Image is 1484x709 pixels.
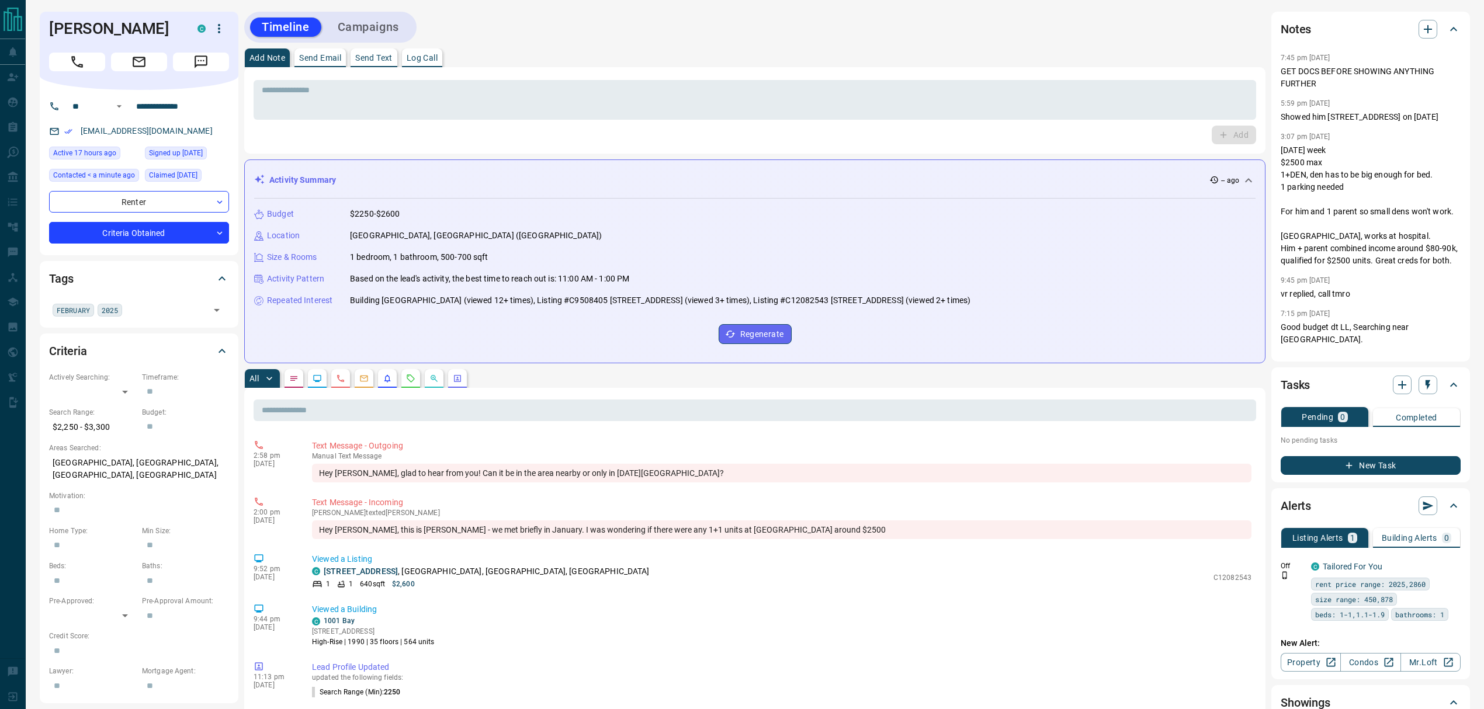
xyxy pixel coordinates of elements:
[336,374,345,383] svg: Calls
[350,273,629,285] p: Based on the lead's activity, the best time to reach out is: 11:00 AM - 1:00 PM
[1340,653,1400,672] a: Condos
[49,561,136,571] p: Beds:
[49,342,87,360] h2: Criteria
[312,496,1251,509] p: Text Message - Incoming
[81,126,213,135] a: [EMAIL_ADDRESS][DOMAIN_NAME]
[254,673,294,681] p: 11:13 pm
[1281,288,1461,300] p: vr replied, call tmro
[1396,413,1437,422] p: Completed
[249,374,259,383] p: All
[49,453,229,485] p: [GEOGRAPHIC_DATA], [GEOGRAPHIC_DATA], [GEOGRAPHIC_DATA], [GEOGRAPHIC_DATA]
[1281,637,1461,649] p: New Alert:
[142,526,229,536] p: Min Size:
[53,147,116,159] span: Active 17 hours ago
[1281,133,1330,141] p: 3:07 pm [DATE]
[1281,65,1461,90] p: GET DOCS BEFORE SHOWING ANYTHING FURTHER
[1315,578,1426,590] span: rent price range: 2025,2860
[299,54,341,62] p: Send Email
[1281,571,1289,579] svg: Push Notification Only
[312,440,1251,452] p: Text Message - Outgoing
[1213,572,1251,583] p: C12082543
[1315,593,1393,605] span: size range: 450,878
[49,526,136,536] p: Home Type:
[149,147,203,159] span: Signed up [DATE]
[312,464,1251,482] div: Hey [PERSON_NAME], glad to hear from you! Can it be in the area nearby or only in [DATE][GEOGRAPH...
[312,687,401,697] p: Search Range (Min) :
[267,273,324,285] p: Activity Pattern
[1281,144,1461,267] p: [DATE] week $2500 max 1+DEN, den has to be big enough for bed. 1 parking needed For him and 1 par...
[350,230,602,242] p: [GEOGRAPHIC_DATA], [GEOGRAPHIC_DATA] ([GEOGRAPHIC_DATA])
[254,623,294,631] p: [DATE]
[254,565,294,573] p: 9:52 pm
[326,579,330,589] p: 1
[269,174,336,186] p: Activity Summary
[102,304,118,316] span: 2025
[49,19,180,38] h1: [PERSON_NAME]
[49,269,73,288] h2: Tags
[1315,609,1385,620] span: beds: 1-1,1.1-1.9
[209,302,225,318] button: Open
[49,222,229,244] div: Criteria Obtained
[173,53,229,71] span: Message
[1281,54,1330,62] p: 7:45 pm [DATE]
[49,191,229,213] div: Renter
[350,294,970,307] p: Building [GEOGRAPHIC_DATA] (viewed 12+ times), Listing #C9508405 [STREET_ADDRESS] (viewed 3+ time...
[1281,310,1330,318] p: 7:15 pm [DATE]
[1302,413,1333,421] p: Pending
[49,666,136,676] p: Lawyer:
[254,615,294,623] p: 9:44 pm
[149,169,197,181] span: Claimed [DATE]
[349,579,353,589] p: 1
[49,491,229,501] p: Motivation:
[145,169,229,185] div: Wed Jan 01 2025
[1323,562,1382,571] a: Tailored For You
[1281,561,1304,571] p: Off
[350,251,488,263] p: 1 bedroom, 1 bathroom, 500-700 sqft
[453,374,462,383] svg: Agent Actions
[324,566,398,576] a: [STREET_ADDRESS]
[312,509,1251,517] p: [PERSON_NAME] texted [PERSON_NAME]
[312,452,337,460] span: manual
[407,54,438,62] p: Log Call
[1281,15,1461,43] div: Notes
[1281,456,1461,475] button: New Task
[142,596,229,606] p: Pre-Approval Amount:
[312,637,435,647] p: High-Rise | 1990 | 35 floors | 564 units
[254,169,1256,191] div: Activity Summary-- ago
[142,666,229,676] p: Mortgage Agent:
[312,673,1251,682] p: updated the following fields:
[383,374,392,383] svg: Listing Alerts
[1281,496,1311,515] h2: Alerts
[49,407,136,418] p: Search Range:
[1281,20,1311,39] h2: Notes
[384,688,400,696] span: 2250
[49,418,136,437] p: $2,250 - $3,300
[254,460,294,468] p: [DATE]
[254,451,294,460] p: 2:58 pm
[355,54,393,62] p: Send Text
[429,374,439,383] svg: Opportunities
[49,372,136,383] p: Actively Searching:
[49,147,139,163] div: Mon Oct 13 2025
[1281,492,1461,520] div: Alerts
[312,567,320,575] div: condos.ca
[1400,653,1461,672] a: Mr.Loft
[312,626,435,637] p: [STREET_ADDRESS]
[312,603,1251,616] p: Viewed a Building
[254,516,294,524] p: [DATE]
[312,520,1251,539] div: Hey [PERSON_NAME], this is [PERSON_NAME] - we met briefly in January. I was wondering if there we...
[49,265,229,293] div: Tags
[250,18,321,37] button: Timeline
[1281,99,1330,107] p: 5:59 pm [DATE]
[350,208,400,220] p: $2250-$2600
[142,407,229,418] p: Budget:
[313,374,322,383] svg: Lead Browsing Activity
[53,169,135,181] span: Contacted < a minute ago
[360,579,385,589] p: 640 sqft
[1395,609,1444,620] span: bathrooms: 1
[1382,534,1437,542] p: Building Alerts
[49,53,105,71] span: Call
[359,374,369,383] svg: Emails
[57,304,90,316] span: FEBRUARY
[254,508,294,516] p: 2:00 pm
